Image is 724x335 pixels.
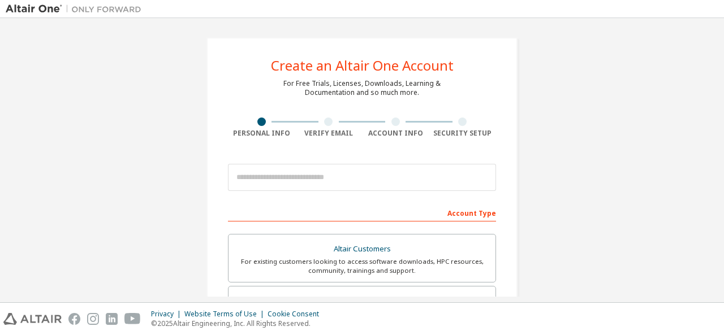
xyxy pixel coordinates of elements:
img: instagram.svg [87,313,99,325]
div: For Free Trials, Licenses, Downloads, Learning & Documentation and so much more. [283,79,441,97]
div: Altair Customers [235,241,489,257]
img: youtube.svg [124,313,141,325]
div: Account Info [362,129,429,138]
div: Personal Info [228,129,295,138]
div: Website Terms of Use [184,310,268,319]
div: Privacy [151,310,184,319]
div: Security Setup [429,129,497,138]
img: facebook.svg [68,313,80,325]
div: Students [235,293,489,309]
img: Altair One [6,3,147,15]
div: Cookie Consent [268,310,326,319]
div: Verify Email [295,129,363,138]
div: For existing customers looking to access software downloads, HPC resources, community, trainings ... [235,257,489,275]
p: © 2025 Altair Engineering, Inc. All Rights Reserved. [151,319,326,328]
img: altair_logo.svg [3,313,62,325]
div: Create an Altair One Account [271,59,454,72]
img: linkedin.svg [106,313,118,325]
div: Account Type [228,203,496,221]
